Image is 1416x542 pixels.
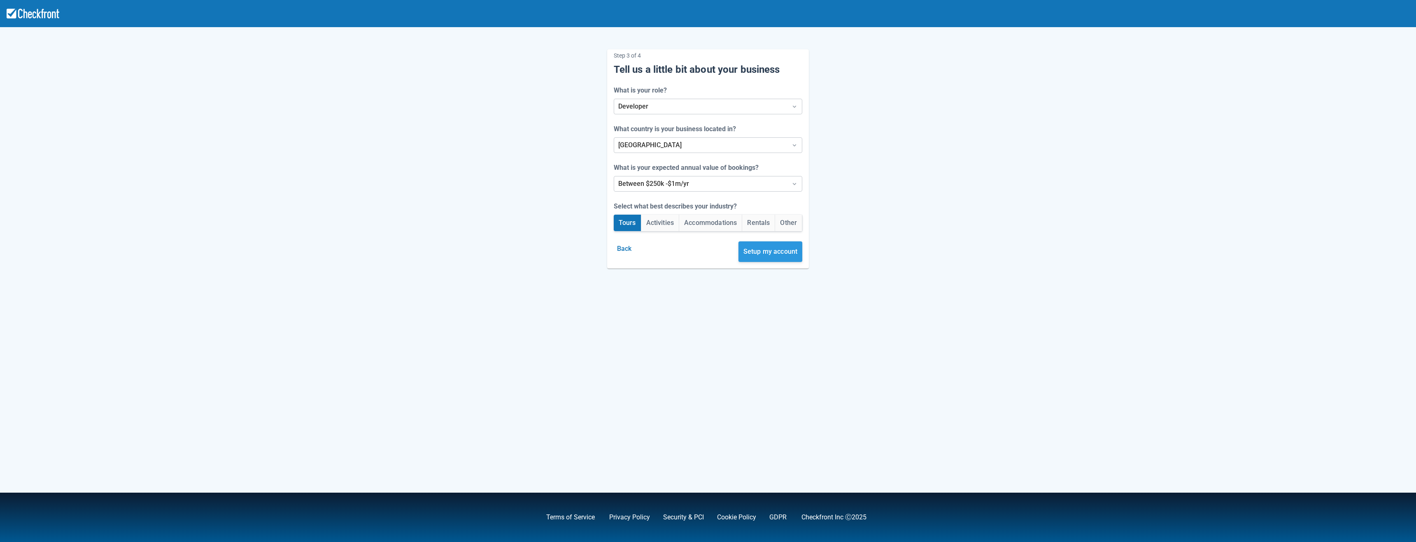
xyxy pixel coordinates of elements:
[790,180,799,188] span: Dropdown icon
[801,513,866,521] a: Checkfront Inc Ⓒ2025
[775,215,802,231] button: Other
[614,215,641,231] button: Tours
[614,245,635,252] a: Back
[717,513,756,521] a: Cookie Policy
[614,163,762,173] label: What is your expected annual value of bookings?
[738,241,803,262] button: Setup my account
[742,215,775,231] button: Rentals
[614,124,739,134] label: What country is your business located in?
[546,513,595,521] a: Terms of Service
[790,141,799,149] span: Dropdown icon
[756,512,788,522] div: .
[769,513,787,521] a: GDPR
[1297,453,1416,542] iframe: Chat Widget
[533,512,596,522] div: ,
[679,215,742,231] button: Accommodations
[614,49,803,62] p: Step 3 of 4
[790,102,799,111] span: Dropdown icon
[614,241,635,256] button: Back
[614,86,670,95] label: What is your role?
[614,63,803,76] h5: Tell us a little bit about your business
[609,513,650,521] a: Privacy Policy
[614,202,740,211] label: Select what best describes your industry?
[663,513,704,521] a: Security & PCI
[641,215,679,231] button: Activities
